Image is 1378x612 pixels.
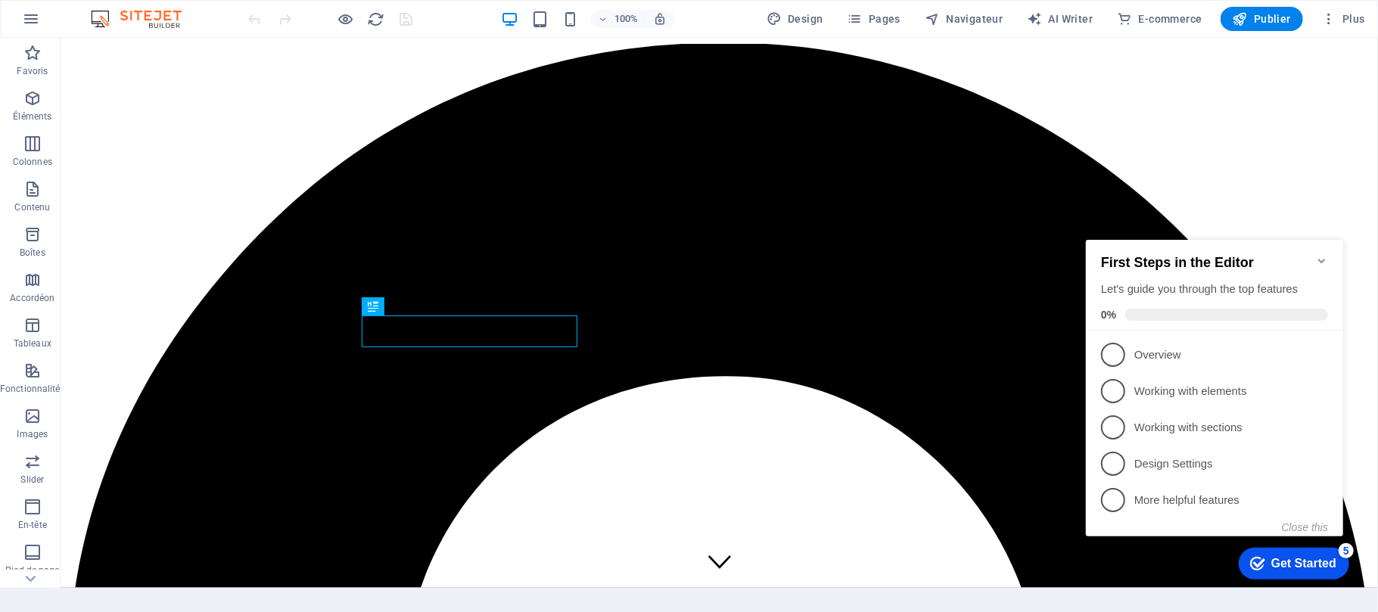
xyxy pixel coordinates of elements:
[761,7,829,31] div: Design (Ctrl+Alt+Y)
[236,36,248,48] div: Minimize checklist
[259,325,274,340] div: 5
[6,263,263,300] li: More helpful features
[1221,7,1303,31] button: Publier
[925,11,1003,26] span: Navigateur
[614,10,638,28] h6: 100%
[202,303,248,315] button: Close this
[20,247,45,259] p: Boîtes
[6,227,263,263] li: Design Settings
[368,11,385,28] i: Actualiser la page
[1021,7,1099,31] button: AI Writer
[6,118,263,154] li: Overview
[21,63,248,79] div: Let's guide you through the top features
[6,154,263,191] li: Working with elements
[87,10,201,28] img: Editor Logo
[1027,11,1093,26] span: AI Writer
[919,7,1009,31] button: Navigateur
[54,201,236,217] p: Working with sections
[1315,7,1371,31] button: Plus
[159,329,269,361] div: Get Started 5 items remaining, 0% complete
[761,7,829,31] button: Design
[5,564,59,576] p: Pied de page
[13,156,52,168] p: Colonnes
[1117,11,1202,26] span: E-commerce
[54,165,236,181] p: Working with elements
[767,11,823,26] span: Design
[1321,11,1365,26] span: Plus
[591,10,645,28] button: 100%
[54,238,236,253] p: Design Settings
[337,10,355,28] button: Cliquez ici pour quitter le mode Aperçu et poursuivre l'édition.
[10,292,54,304] p: Accordéon
[17,65,48,77] p: Favoris
[13,110,51,123] p: Éléments
[21,36,248,52] h2: First Steps in the Editor
[1111,7,1208,31] button: E-commerce
[841,7,907,31] button: Pages
[54,129,236,144] p: Overview
[21,474,45,486] p: Slider
[17,428,48,440] p: Images
[14,201,50,213] p: Contenu
[21,90,45,102] span: 0%
[653,12,667,26] i: Lors du redimensionnement, ajuster automatiquement le niveau de zoom en fonction de l'appareil sé...
[6,191,263,227] li: Working with sections
[367,10,385,28] button: reload
[18,519,47,531] p: En-tête
[848,11,901,26] span: Pages
[14,337,51,349] p: Tableaux
[54,274,236,290] p: More helpful features
[191,338,257,352] div: Get Started
[1233,11,1291,26] span: Publier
